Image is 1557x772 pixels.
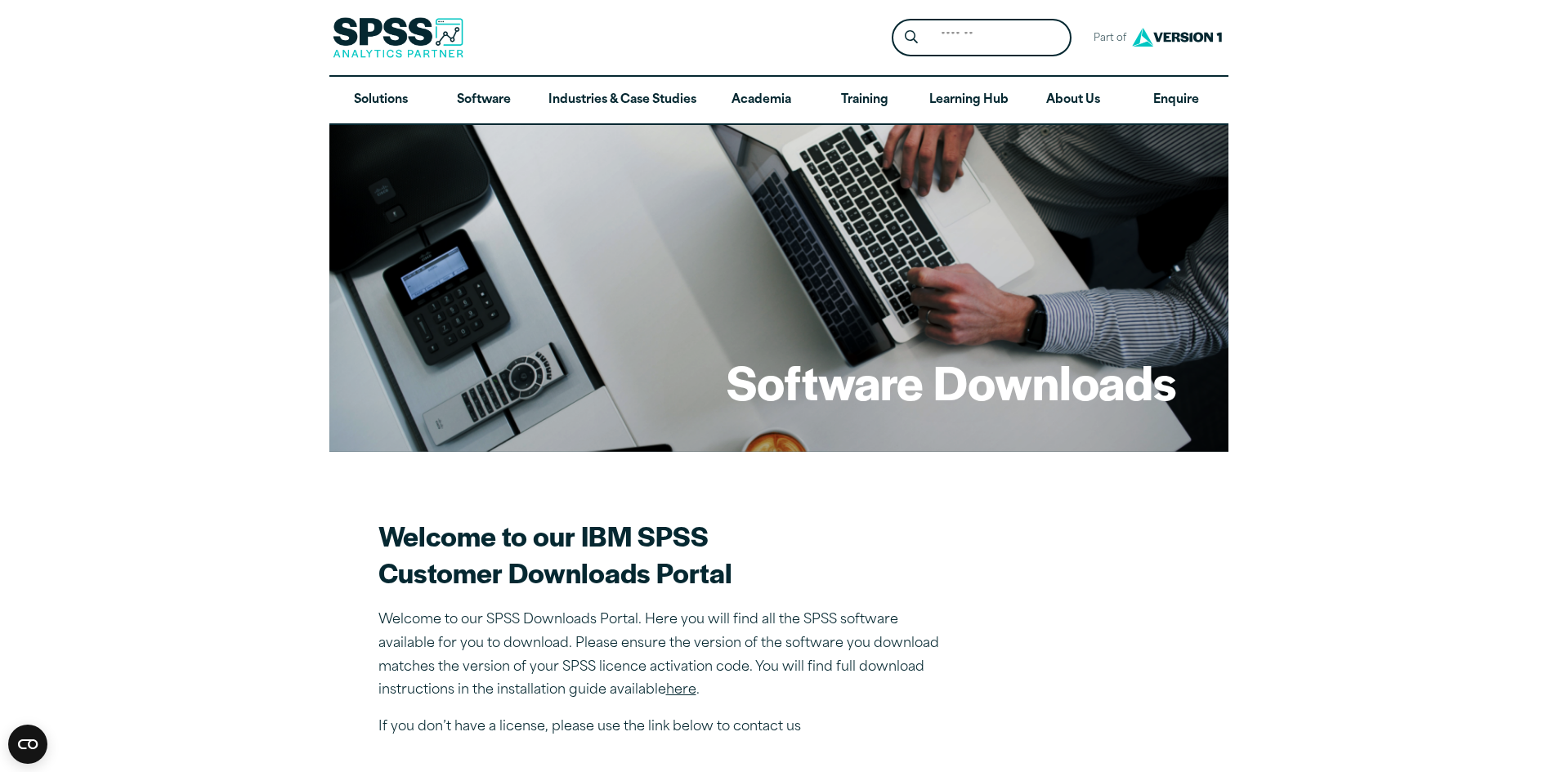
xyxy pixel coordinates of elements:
[329,77,432,124] a: Solutions
[432,77,535,124] a: Software
[333,17,463,58] img: SPSS Analytics Partner
[1128,22,1226,52] img: Version1 Logo
[709,77,812,124] a: Academia
[535,77,709,124] a: Industries & Case Studies
[1022,77,1125,124] a: About Us
[378,517,951,591] h2: Welcome to our IBM SPSS Customer Downloads Portal
[916,77,1022,124] a: Learning Hub
[666,684,696,697] a: here
[812,77,915,124] a: Training
[896,23,926,53] button: Search magnifying glass icon
[378,716,951,739] p: If you don’t have a license, please use the link below to contact us
[1085,27,1128,51] span: Part of
[329,77,1228,124] nav: Desktop version of site main menu
[8,725,47,764] button: Open CMP widget
[378,609,951,703] p: Welcome to our SPSS Downloads Portal. Here you will find all the SPSS software available for you ...
[1125,77,1228,124] a: Enquire
[892,19,1072,57] form: Site Header Search Form
[905,30,918,44] svg: Search magnifying glass icon
[727,350,1176,413] h1: Software Downloads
